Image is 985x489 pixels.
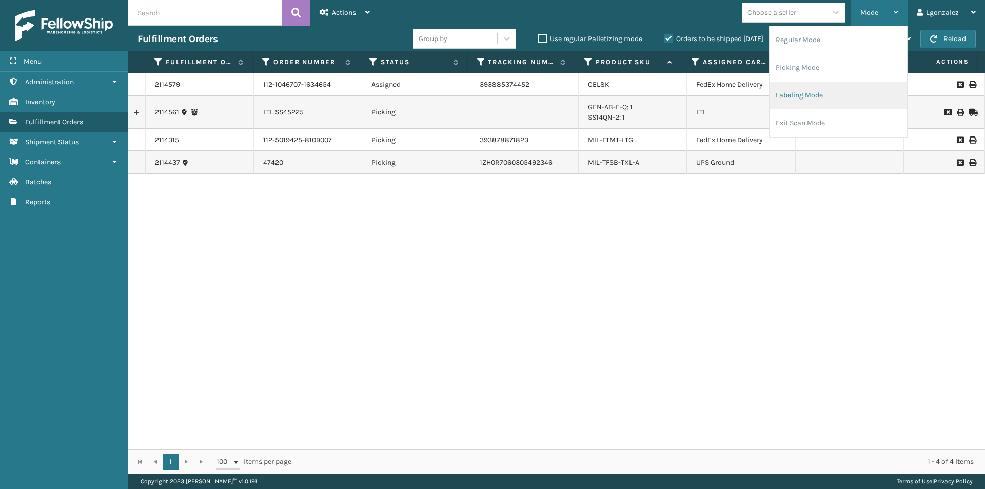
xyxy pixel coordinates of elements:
[897,478,932,485] a: Terms of Use
[25,97,55,106] span: Inventory
[419,33,447,44] div: Group by
[664,34,763,43] label: Orders to be shipped [DATE]
[687,73,795,96] td: FedEx Home Delivery
[687,96,795,129] td: LTL
[900,53,975,70] span: Actions
[155,135,179,145] a: 2114315
[25,158,61,166] span: Containers
[216,454,291,470] span: items per page
[254,73,362,96] td: 112-1046707-1634654
[25,77,74,86] span: Administration
[588,80,609,89] a: CEL8K
[216,457,232,467] span: 100
[957,136,963,144] i: Request to Be Cancelled
[969,81,975,88] i: Print Label
[687,151,795,174] td: UPS Ground
[897,474,973,489] div: |
[934,478,973,485] a: Privacy Policy
[944,109,951,116] i: Request to Be Cancelled
[770,54,907,82] li: Picking Mode
[362,151,470,174] td: Picking
[273,57,340,67] label: Order Number
[155,107,179,118] a: 2114561
[488,57,555,67] label: Tracking Number
[969,136,975,144] i: Print Label
[957,109,963,116] i: Print BOL
[588,158,639,167] a: MIL-TFSB-TXL-A
[362,129,470,151] td: Picking
[306,457,974,467] div: 1 - 4 of 4 items
[969,159,975,166] i: Print Label
[747,7,796,18] div: Choose a seller
[25,198,50,206] span: Reports
[703,57,770,67] label: Assigned Carrier Service
[332,8,356,17] span: Actions
[25,138,79,146] span: Shipment Status
[166,57,232,67] label: Fulfillment Order Id
[25,178,51,186] span: Batches
[15,10,113,41] img: logo
[381,57,447,67] label: Status
[588,113,625,122] a: SS14QN-2: 1
[687,129,795,151] td: FedEx Home Delivery
[770,109,907,137] li: Exit Scan Mode
[957,159,963,166] i: Request to Be Cancelled
[24,57,42,66] span: Menu
[362,73,470,96] td: Assigned
[957,81,963,88] i: Request to Be Cancelled
[480,135,528,144] a: 393878871823
[920,30,976,48] button: Reload
[254,129,362,151] td: 112-5019425-8109007
[155,158,180,168] a: 2114437
[141,474,257,489] p: Copyright 2023 [PERSON_NAME]™ v 1.0.191
[362,96,470,129] td: Picking
[155,80,180,90] a: 2114579
[480,80,529,89] a: 393885374452
[596,57,662,67] label: Product SKU
[254,96,362,129] td: LTL.SS45225
[588,103,633,111] a: GEN-AB-E-Q: 1
[538,34,642,43] label: Use regular Palletizing mode
[163,454,179,470] a: 1
[25,118,83,126] span: Fulfillment Orders
[860,8,878,17] span: Mode
[480,158,553,167] a: 1ZH0R7060305492346
[588,135,633,144] a: MIL-FTMT-LTG
[770,82,907,109] li: Labeling Mode
[969,109,975,116] i: Mark as Shipped
[770,26,907,54] li: Regular Mode
[137,33,218,45] h3: Fulfillment Orders
[254,151,362,174] td: 47420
